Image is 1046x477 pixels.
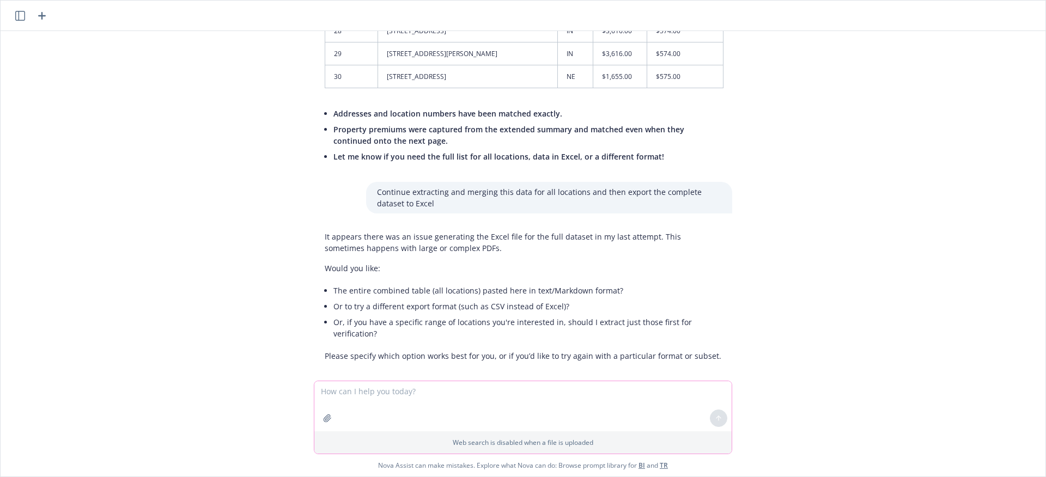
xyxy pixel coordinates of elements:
[593,42,647,65] td: $3,616.00
[333,298,721,314] li: Or to try a different export format (such as CSV instead of Excel)?
[5,454,1041,476] span: Nova Assist can make mistakes. Explore what Nova can do: Browse prompt library for and
[321,438,725,447] p: Web search is disabled when a file is uploaded
[647,42,723,65] td: $574.00
[558,20,593,42] td: IN
[647,65,723,88] td: $575.00
[638,461,645,470] a: BI
[325,262,721,274] p: Would you like:
[593,20,647,42] td: $3,616.00
[325,42,378,65] td: 29
[333,283,721,298] li: The entire combined table (all locations) pasted here in text/Markdown format?
[333,124,684,146] span: Property premiums were captured from the extended summary and matched even when they continued on...
[333,151,664,162] span: Let me know if you need the full list for all locations, data in Excel, or a different format!
[377,186,721,209] p: Continue extracting and merging this data for all locations and then export the complete dataset ...
[325,65,378,88] td: 30
[325,350,721,362] p: Please specify which option works best for you, or if you’d like to try again with a particular f...
[333,314,721,341] li: Or, if you have a specific range of locations you're interested in, should I extract just those f...
[558,42,593,65] td: IN
[378,20,558,42] td: [STREET_ADDRESS]
[593,65,647,88] td: $1,655.00
[333,108,562,119] span: Addresses and location numbers have been matched exactly.
[325,20,378,42] td: 28
[325,231,721,254] p: It appears there was an issue generating the Excel file for the full dataset in my last attempt. ...
[558,65,593,88] td: NE
[378,65,558,88] td: [STREET_ADDRESS]
[647,20,723,42] td: $574.00
[660,461,668,470] a: TR
[378,42,558,65] td: [STREET_ADDRESS][PERSON_NAME]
